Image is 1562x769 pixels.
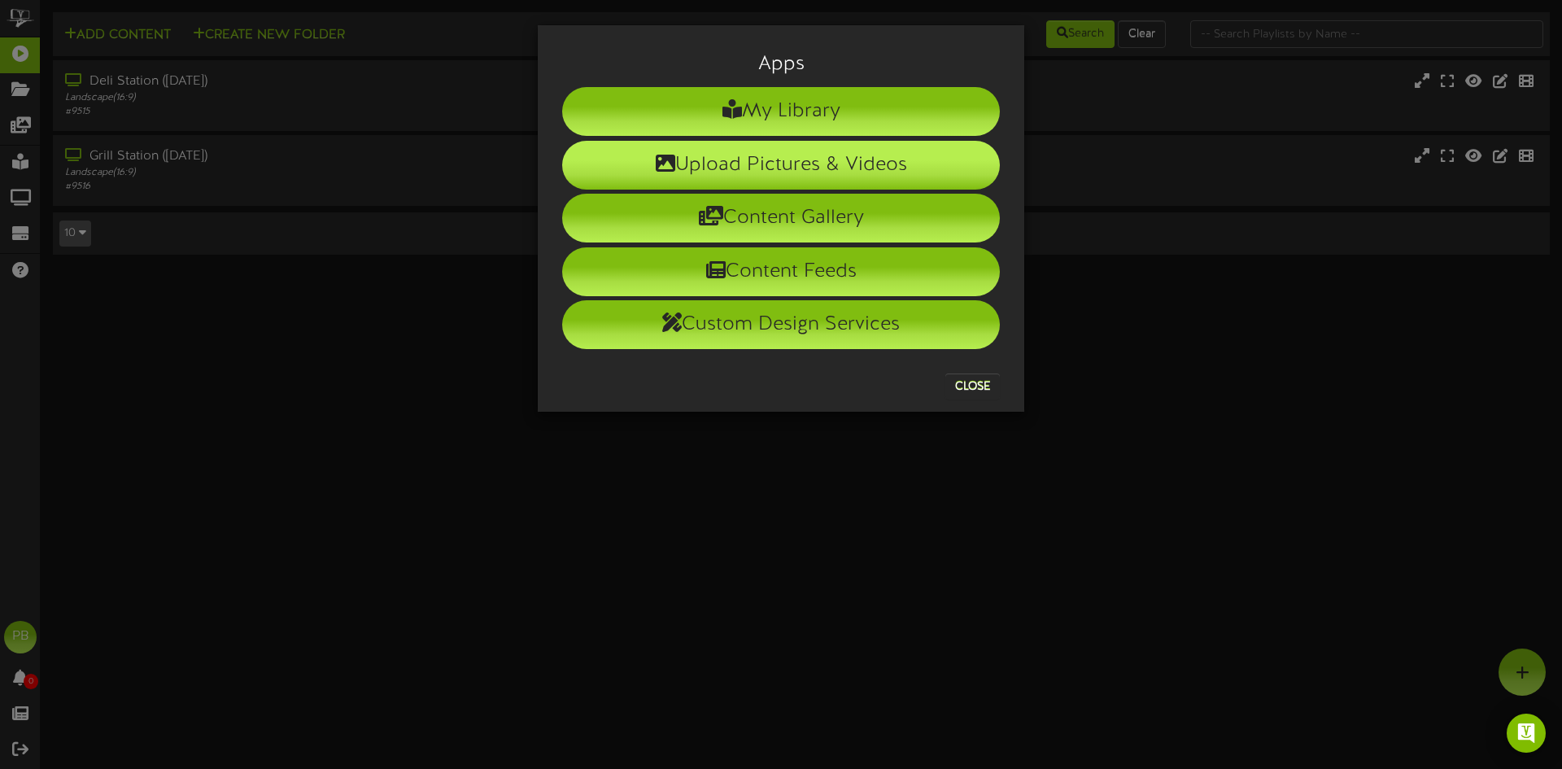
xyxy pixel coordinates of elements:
[562,300,1000,349] li: Custom Design Services
[562,194,1000,242] li: Content Gallery
[562,141,1000,190] li: Upload Pictures & Videos
[562,54,1000,75] h3: Apps
[945,374,1000,400] button: Close
[562,247,1000,296] li: Content Feeds
[562,87,1000,136] li: My Library
[1507,714,1546,753] div: Open Intercom Messenger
